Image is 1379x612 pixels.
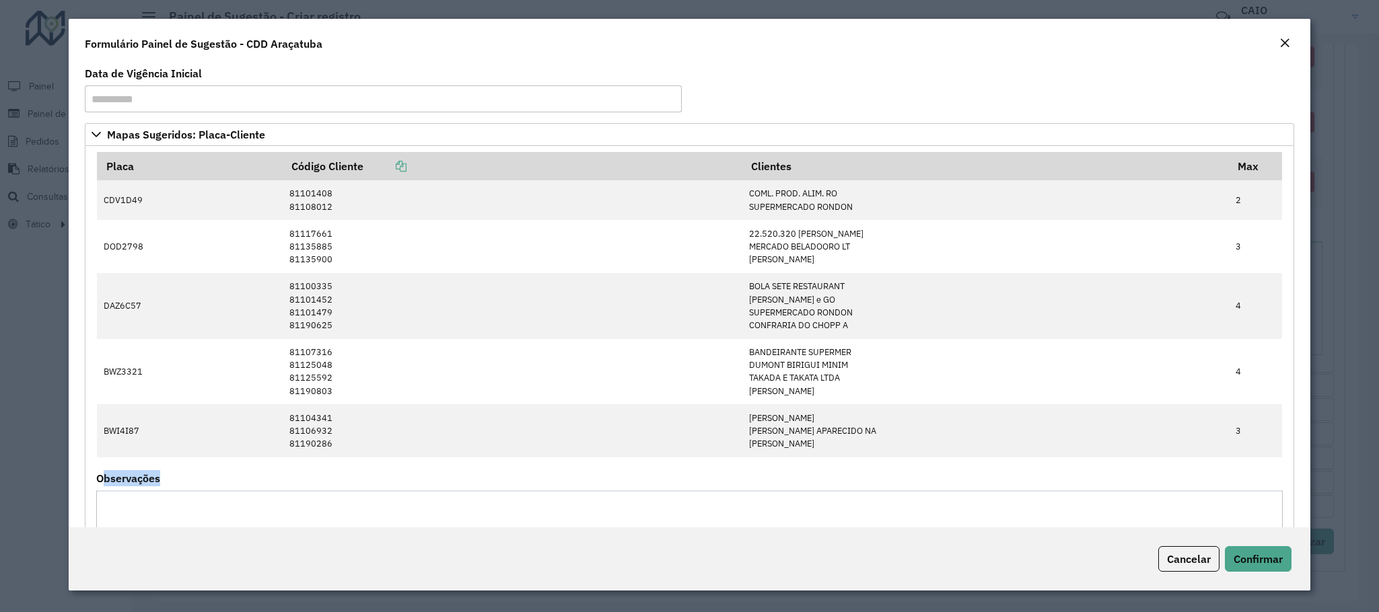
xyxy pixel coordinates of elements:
[1225,546,1292,572] button: Confirmar
[97,273,282,339] td: DAZ6C57
[1275,35,1294,52] button: Close
[97,339,282,405] td: BWZ3321
[742,404,1228,457] td: [PERSON_NAME] [PERSON_NAME] APARECIDO NA [PERSON_NAME]
[1234,552,1283,566] span: Confirmar
[1228,404,1282,457] td: 3
[1158,546,1219,572] button: Cancelar
[97,152,282,180] th: Placa
[96,470,160,486] label: Observações
[107,129,265,140] span: Mapas Sugeridos: Placa-Cliente
[1228,273,1282,339] td: 4
[97,180,282,220] td: CDV1D49
[742,220,1228,273] td: 22.520.320 [PERSON_NAME] MERCADO BELADOORO LT [PERSON_NAME]
[1167,552,1211,566] span: Cancelar
[742,152,1228,180] th: Clientes
[282,339,742,405] td: 81107316 81125048 81125592 81190803
[363,159,406,173] a: Copiar
[1228,339,1282,405] td: 4
[742,180,1228,220] td: COML. PROD. ALIM. RO SUPERMERCADO RONDON
[1228,220,1282,273] td: 3
[1279,38,1290,48] em: Fechar
[282,180,742,220] td: 81101408 81108012
[742,339,1228,405] td: BANDEIRANTE SUPERMER DUMONT BIRIGUI MINIM TAKADA E TAKATA LTDA [PERSON_NAME]
[85,36,322,52] h4: Formulário Painel de Sugestão - CDD Araçatuba
[85,123,1294,146] a: Mapas Sugeridos: Placa-Cliente
[282,220,742,273] td: 81117661 81135885 81135900
[282,273,742,339] td: 81100335 81101452 81101479 81190625
[1228,152,1282,180] th: Max
[1228,180,1282,220] td: 2
[282,152,742,180] th: Código Cliente
[97,404,282,457] td: BWI4I87
[282,404,742,457] td: 81104341 81106932 81190286
[97,220,282,273] td: DOD2798
[742,273,1228,339] td: BOLA SETE RESTAURANT [PERSON_NAME] e GO SUPERMERCADO RONDON CONFRARIA DO CHOPP A
[85,65,202,81] label: Data de Vigência Inicial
